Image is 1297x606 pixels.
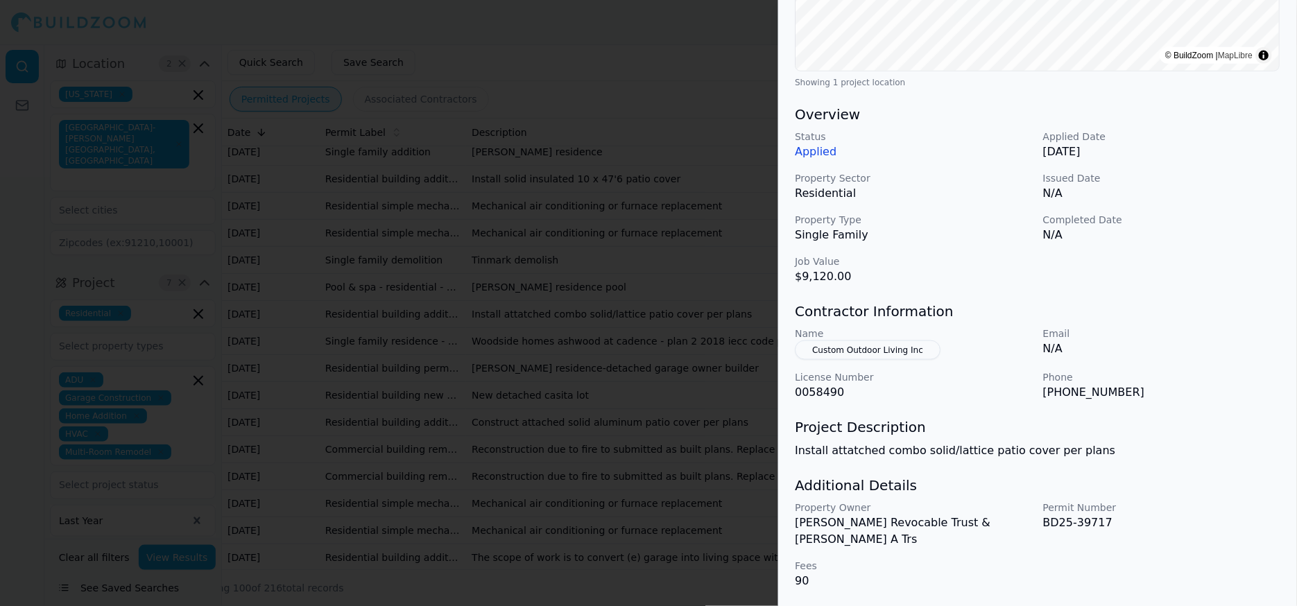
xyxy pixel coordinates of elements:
p: Fees [796,560,1033,573]
p: Email [1044,327,1281,340]
p: Applied [796,144,1033,160]
div: Showing 1 project location [796,77,1280,88]
p: Property Type [796,213,1033,227]
p: Issued Date [1044,171,1281,185]
p: 0058490 [796,385,1033,401]
p: License Number [796,371,1033,385]
p: $9,120.00 [796,268,1033,285]
p: Residential [796,185,1033,202]
p: Single Family [796,227,1033,243]
button: Custom Outdoor Living Inc [796,340,941,360]
p: Install attatched combo solid/lattice patio cover per plans [796,443,1280,460]
a: MapLibre [1219,51,1253,60]
p: BD25-39717 [1044,515,1281,532]
p: [PHONE_NUMBER] [1044,385,1281,401]
p: Permit Number [1044,501,1281,515]
p: [PERSON_NAME] Revocable Trust & [PERSON_NAME] A Trs [796,515,1033,548]
h3: Additional Details [796,476,1280,496]
h3: Overview [796,105,1280,124]
h3: Project Description [796,418,1280,438]
p: Completed Date [1044,213,1281,227]
p: N/A [1044,185,1281,202]
p: [DATE] [1044,144,1281,160]
summary: Toggle attribution [1256,47,1273,64]
p: N/A [1044,340,1281,357]
p: N/A [1044,227,1281,243]
div: © BuildZoom | [1166,49,1253,62]
p: Job Value [796,254,1033,268]
p: Property Owner [796,501,1033,515]
p: Applied Date [1044,130,1281,144]
h3: Contractor Information [796,302,1280,321]
p: Status [796,130,1033,144]
p: 90 [796,573,1033,590]
p: Property Sector [796,171,1033,185]
p: Phone [1044,371,1281,385]
p: Name [796,327,1033,340]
